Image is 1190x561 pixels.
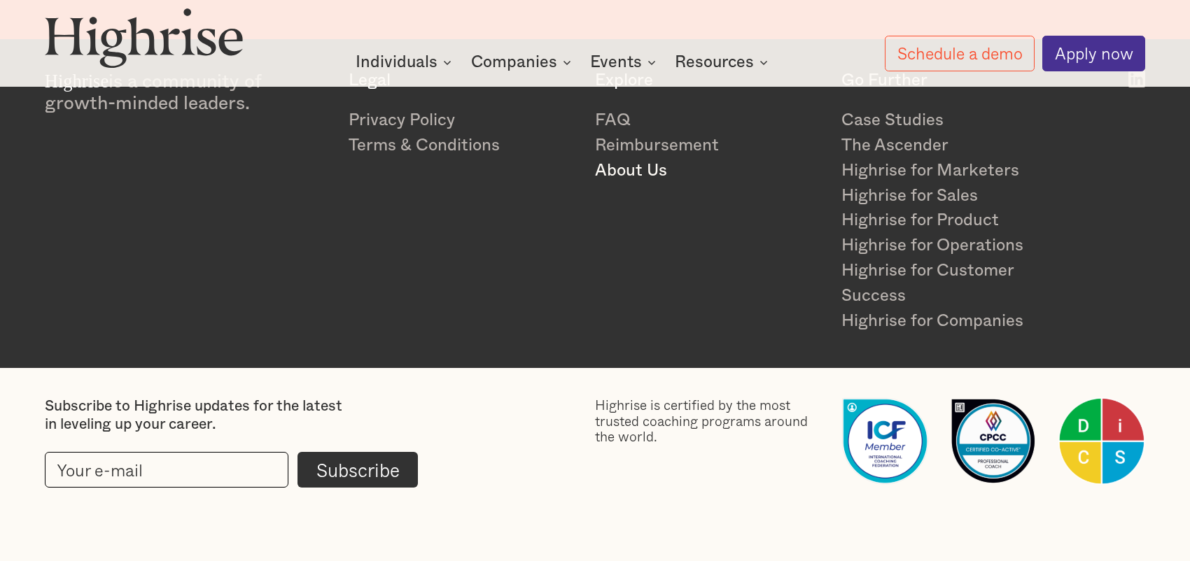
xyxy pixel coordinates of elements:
[45,71,330,115] div: is a community of growth-minded leaders.
[595,159,823,184] a: About Us
[595,397,823,445] div: Highrise is certified by the most trusted coaching programs around the world.
[349,108,577,134] a: Privacy Policy
[841,234,1070,259] a: Highrise for Operations
[471,54,557,71] div: Companies
[841,184,1070,209] a: Highrise for Sales
[356,54,437,71] div: Individuals
[841,309,1070,334] a: Highrise for Companies
[675,54,772,71] div: Resources
[885,36,1035,71] a: Schedule a demo
[595,108,823,134] a: FAQ
[45,71,108,92] span: Highrise
[841,208,1070,234] a: Highrise for Product
[45,8,244,68] img: Highrise logo
[841,134,1070,159] a: The Ascender
[45,452,288,488] input: Your e-mail
[45,452,418,488] form: current-footer-subscribe-form
[297,452,418,488] input: Subscribe
[841,159,1070,184] a: Highrise for Marketers
[356,54,456,71] div: Individuals
[675,54,754,71] div: Resources
[595,134,823,159] a: Reimbursement
[590,54,660,71] div: Events
[841,108,1070,134] a: Case Studies
[1042,36,1145,72] a: Apply now
[45,397,342,433] div: Subscribe to Highrise updates for the latest in leveling up your career.
[841,259,1070,309] a: Highrise for Customer Success
[590,54,642,71] div: Events
[349,134,577,159] a: Terms & Conditions
[471,54,575,71] div: Companies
